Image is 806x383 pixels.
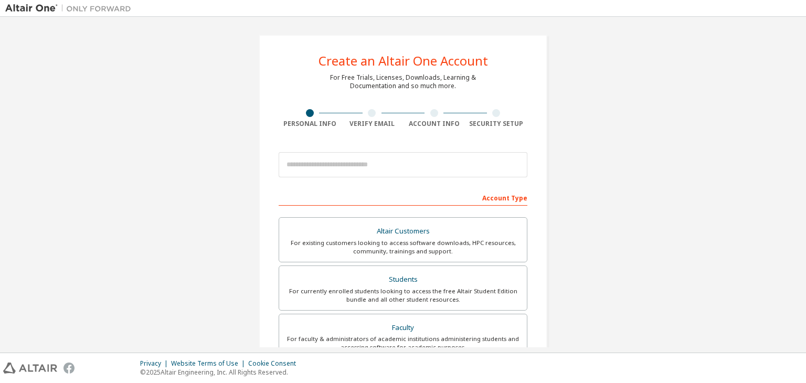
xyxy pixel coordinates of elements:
[171,359,248,368] div: Website Terms of Use
[285,272,521,287] div: Students
[319,55,488,67] div: Create an Altair One Account
[285,335,521,352] div: For faculty & administrators of academic institutions administering students and accessing softwa...
[285,287,521,304] div: For currently enrolled students looking to access the free Altair Student Edition bundle and all ...
[341,120,404,128] div: Verify Email
[63,363,75,374] img: facebook.svg
[465,120,528,128] div: Security Setup
[140,359,171,368] div: Privacy
[5,3,136,14] img: Altair One
[285,239,521,256] div: For existing customers looking to access software downloads, HPC resources, community, trainings ...
[285,224,521,239] div: Altair Customers
[330,73,476,90] div: For Free Trials, Licenses, Downloads, Learning & Documentation and so much more.
[279,189,527,206] div: Account Type
[140,368,302,377] p: © 2025 Altair Engineering, Inc. All Rights Reserved.
[3,363,57,374] img: altair_logo.svg
[248,359,302,368] div: Cookie Consent
[279,120,341,128] div: Personal Info
[403,120,465,128] div: Account Info
[285,321,521,335] div: Faculty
